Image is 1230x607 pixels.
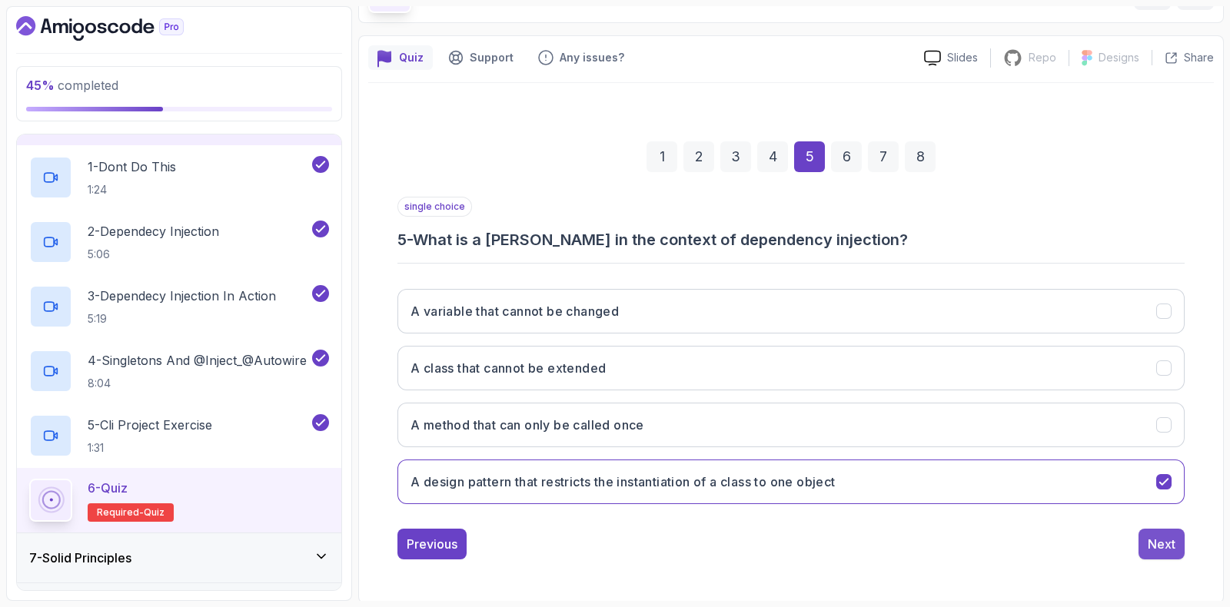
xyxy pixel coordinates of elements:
h3: 7 - Solid Principles [29,549,131,567]
p: Slides [947,50,978,65]
p: Support [470,50,514,65]
button: 1-Dont Do This1:24 [29,156,329,199]
div: 3 [720,141,751,172]
h3: 5 - What is a [PERSON_NAME] in the context of dependency injection? [397,229,1185,250]
button: 7-Solid Principles [17,533,341,582]
button: 5-Cli Project Exercise1:31 [29,414,329,457]
p: single choice [397,197,472,217]
span: 45 % [26,78,55,93]
button: quiz button [368,45,433,70]
p: 1:31 [88,440,212,456]
p: Repo [1029,50,1056,65]
button: 2-Dependecy Injection5:06 [29,221,329,264]
button: Next [1139,529,1185,559]
p: 1 - Dont Do This [88,158,176,176]
button: Feedback button [529,45,633,70]
span: Required- [97,506,144,519]
div: 4 [757,141,788,172]
div: 2 [683,141,714,172]
p: 6 - Quiz [88,479,128,497]
p: 8:04 [88,376,307,391]
h3: A class that cannot be extended [411,359,606,377]
div: 6 [831,141,862,172]
button: 4-Singletons And @Inject_@Autowire8:04 [29,350,329,393]
button: Support button [439,45,523,70]
div: 5 [794,141,825,172]
p: 5:19 [88,311,276,327]
h3: A design pattern that restricts the instantiation of a class to one object [411,473,836,491]
a: Slides [912,50,990,66]
button: Previous [397,529,467,559]
button: A variable that cannot be changed [397,289,1185,333]
p: Quiz [399,50,424,65]
div: Previous [407,535,457,553]
button: 6-QuizRequired-quiz [29,479,329,522]
div: 7 [868,141,899,172]
p: Share [1184,50,1214,65]
a: Dashboard [16,16,219,41]
h3: A variable that cannot be changed [411,302,619,320]
p: 2 - Dependecy Injection [88,222,219,240]
button: A class that cannot be extended [397,346,1185,390]
div: 1 [647,141,677,172]
div: 8 [905,141,936,172]
span: quiz [144,506,165,519]
button: Share [1152,50,1214,65]
span: completed [26,78,118,93]
p: Any issues? [560,50,624,65]
p: 4 - Singletons And @Inject_@Autowire [88,351,307,370]
div: Next [1148,535,1175,553]
button: 3-Dependecy Injection In Action5:19 [29,285,329,328]
p: 5 - Cli Project Exercise [88,416,212,434]
button: A design pattern that restricts the instantiation of a class to one object [397,459,1185,504]
button: A method that can only be called once [397,403,1185,447]
p: 3 - Dependecy Injection In Action [88,287,276,305]
p: 1:24 [88,182,176,197]
p: 5:06 [88,247,219,262]
h3: A method that can only be called once [411,416,644,434]
p: Designs [1099,50,1139,65]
